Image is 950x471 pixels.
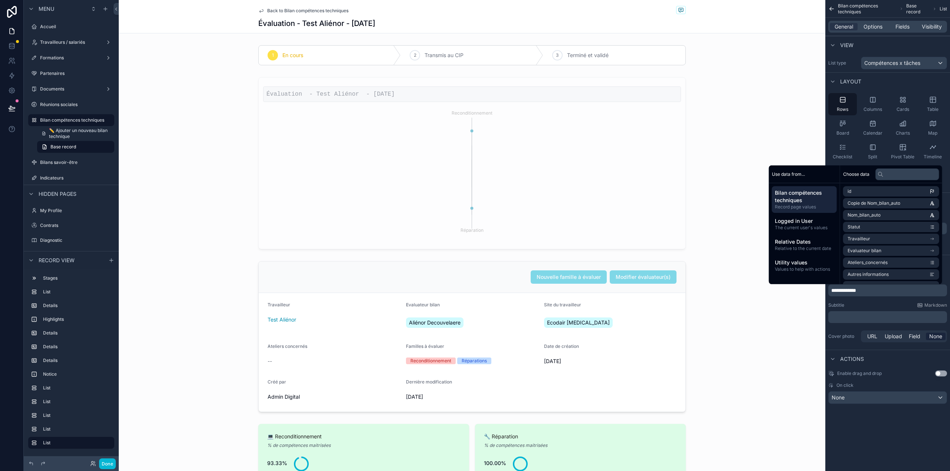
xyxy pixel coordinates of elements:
[40,86,102,92] label: Documents
[868,154,877,160] span: Split
[28,114,114,126] a: Bilan compétences techniques
[906,3,930,15] span: Base record
[43,399,111,405] label: List
[40,117,110,123] label: Bilan compétences techniques
[917,302,947,308] a: Markdown
[940,6,947,12] span: List
[840,78,861,85] span: Layout
[828,60,858,66] label: List type
[43,371,111,377] label: Notice
[924,154,942,160] span: Timeline
[896,130,910,136] span: Charts
[918,141,947,163] button: Timeline
[37,128,114,139] a: ✏️ Ajouter un nouveau bilan technique
[828,391,947,404] button: None
[28,220,114,231] a: Contrats
[888,141,917,163] button: Pivot Table
[858,141,887,163] button: Split
[864,106,882,112] span: Columns
[858,117,887,139] button: Calendar
[888,93,917,115] button: Cards
[43,275,111,281] label: Stages
[40,208,113,214] label: My Profile
[775,225,834,231] span: The current user's values
[258,18,375,29] h1: Évaluation - Test Aliénor - [DATE]
[40,24,113,30] label: Accueil
[39,190,76,198] span: Hidden pages
[924,302,947,308] span: Markdown
[258,8,348,14] a: Back to Bilan compétences techniques
[769,183,840,278] div: scrollable content
[28,52,114,64] a: Formations
[828,117,857,139] button: Board
[828,284,947,296] div: scrollable content
[828,164,857,187] button: Gantt
[918,93,947,115] button: Table
[909,333,920,340] span: Field
[28,36,114,48] a: Travailleurs / salariés
[28,67,114,79] a: Partenaires
[863,130,882,136] span: Calendar
[28,205,114,217] a: My Profile
[828,93,857,115] button: Rows
[43,358,111,363] label: Details
[918,117,947,139] button: Map
[50,144,76,150] span: Base record
[928,130,937,136] span: Map
[43,426,111,432] label: List
[927,106,938,112] span: Table
[28,157,114,168] a: Bilans savoir-être
[43,344,111,350] label: Details
[40,39,102,45] label: Travailleurs / salariés
[40,223,113,228] label: Contrats
[28,83,114,95] a: Documents
[891,154,914,160] span: Pivot Table
[28,172,114,184] a: Indicateurs
[40,102,113,108] label: Réunions sociales
[828,333,858,339] label: Cover photo
[775,246,834,251] span: Relative to the current date
[43,440,108,446] label: List
[43,412,111,418] label: List
[828,311,947,323] div: scrollable content
[867,333,877,340] span: URL
[929,333,942,340] span: None
[40,159,113,165] label: Bilans savoir-être
[888,117,917,139] button: Charts
[40,55,102,61] label: Formations
[43,289,111,295] label: List
[833,154,852,160] span: Checklist
[775,238,834,246] span: Relative Dates
[858,93,887,115] button: Columns
[40,70,113,76] label: Partenaires
[897,106,909,112] span: Cards
[49,128,110,139] span: ✏️ Ajouter un nouveau bilan technique
[835,23,853,30] span: General
[922,23,942,30] span: Visibility
[864,59,920,67] span: Compétences x tâches
[28,21,114,33] a: Accueil
[828,141,857,163] button: Checklist
[775,204,834,210] span: Record page values
[39,257,75,264] span: Record view
[775,259,834,266] span: Utility values
[775,266,834,272] span: Values to help with actions
[864,23,882,30] span: Options
[861,57,947,69] button: Compétences x tâches
[28,99,114,111] a: Réunions sociales
[99,458,116,469] button: Done
[837,106,848,112] span: Rows
[43,316,111,322] label: Highlights
[837,370,882,376] span: Enable drag and drop
[775,217,834,225] span: Logged in User
[28,234,114,246] a: Diagnostic
[43,303,111,309] label: Details
[43,330,111,336] label: Details
[37,141,114,153] a: Base record
[828,302,844,308] label: Subtitle
[39,5,54,13] span: Menu
[840,355,864,363] span: Actions
[836,130,849,136] span: Board
[40,175,113,181] label: Indicateurs
[836,382,854,388] span: On click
